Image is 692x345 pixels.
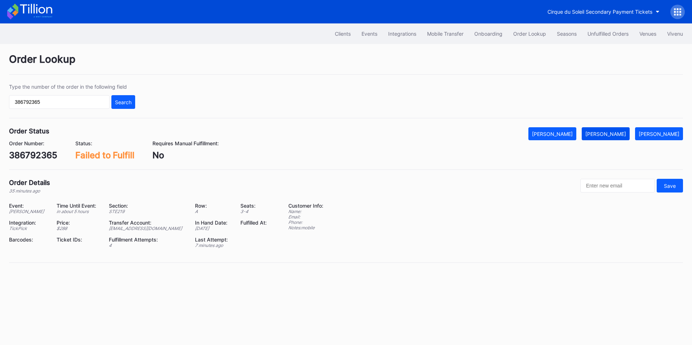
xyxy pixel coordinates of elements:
[109,203,186,209] div: Section:
[587,31,629,37] div: Unfulfilled Orders
[57,220,100,226] div: Price:
[288,220,323,225] div: Phone:
[111,95,135,109] button: Search
[75,150,134,160] div: Failed to Fulfill
[635,127,683,140] button: [PERSON_NAME]
[195,226,231,231] div: [DATE]
[240,220,270,226] div: Fulfilled At:
[9,188,50,194] div: 35 minutes ago
[9,220,48,226] div: Integration:
[288,225,323,230] div: Notes: mobile
[532,131,573,137] div: [PERSON_NAME]
[582,27,634,40] button: Unfulfilled Orders
[9,140,57,146] div: Order Number:
[57,203,100,209] div: Time Until Event:
[109,226,186,231] div: [EMAIL_ADDRESS][DOMAIN_NAME]
[9,95,110,109] input: GT59662
[513,31,546,37] div: Order Lookup
[639,31,656,37] div: Venues
[109,236,186,243] div: Fulfillment Attempts:
[195,209,231,214] div: A
[667,31,683,37] div: Vivenu
[195,203,231,209] div: Row:
[240,203,270,209] div: Seats:
[152,140,219,146] div: Requires Manual Fulfillment:
[57,209,100,214] div: in about 5 hours
[547,9,652,15] div: Cirque du Soleil Secondary Payment Tickets
[109,209,186,214] div: STE219
[634,27,662,40] button: Venues
[361,31,377,37] div: Events
[109,220,186,226] div: Transfer Account:
[9,203,48,209] div: Event:
[9,209,48,214] div: [PERSON_NAME]
[9,179,50,186] div: Order Details
[585,131,626,137] div: [PERSON_NAME]
[195,220,231,226] div: In Hand Date:
[422,27,469,40] button: Mobile Transfer
[57,226,100,231] div: $ 288
[508,27,551,40] button: Order Lookup
[582,127,630,140] button: [PERSON_NAME]
[9,236,48,243] div: Barcodes:
[288,203,323,209] div: Customer Info:
[288,214,323,220] div: Email:
[195,236,231,243] div: Last Attempt:
[383,27,422,40] button: Integrations
[639,131,679,137] div: [PERSON_NAME]
[9,150,57,160] div: 386792365
[551,27,582,40] button: Seasons
[9,53,683,75] div: Order Lookup
[9,127,49,135] div: Order Status
[9,226,48,231] div: TickPick
[474,31,502,37] div: Onboarding
[388,31,416,37] div: Integrations
[657,179,683,193] button: Save
[57,236,100,243] div: Ticket IDs:
[75,140,134,146] div: Status:
[195,243,231,248] div: 7 minutes ago
[109,243,186,248] div: 4
[115,99,132,105] div: Search
[469,27,508,40] button: Onboarding
[329,27,356,40] button: Clients
[542,5,665,18] button: Cirque du Soleil Secondary Payment Tickets
[557,31,577,37] div: Seasons
[9,84,135,90] div: Type the number of the order in the following field
[356,27,383,40] button: Events
[288,209,323,214] div: Name:
[335,31,351,37] div: Clients
[528,127,576,140] button: [PERSON_NAME]
[152,150,219,160] div: No
[662,27,688,40] button: Vivenu
[580,179,655,193] input: Enter new email
[664,183,676,189] div: Save
[240,209,270,214] div: 3 - 4
[427,31,463,37] div: Mobile Transfer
